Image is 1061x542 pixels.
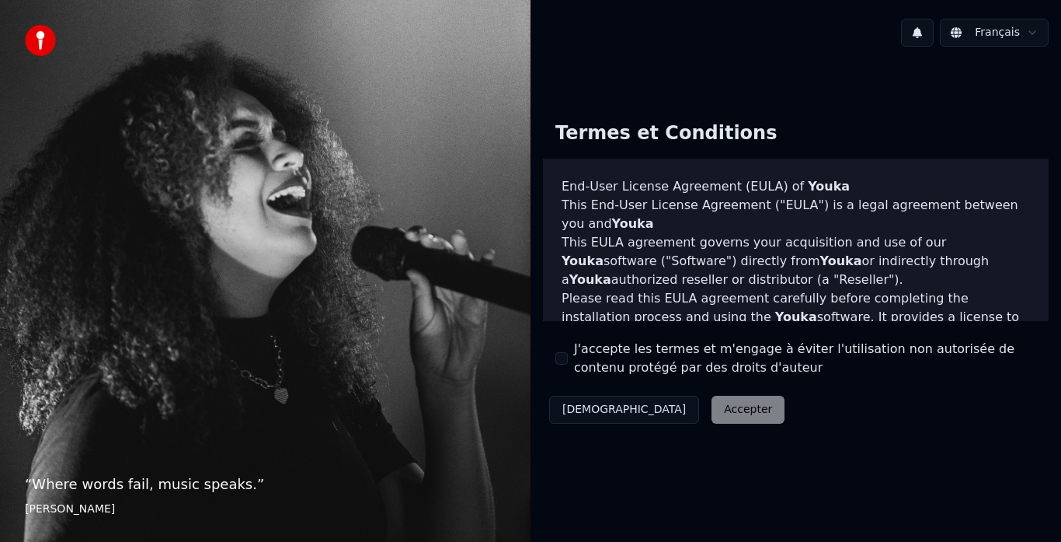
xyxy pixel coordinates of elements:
[562,196,1030,233] p: This End-User License Agreement ("EULA") is a legal agreement between you and
[775,309,817,324] span: Youka
[562,254,604,268] span: Youka
[612,216,654,231] span: Youka
[25,25,56,56] img: youka
[808,179,850,194] span: Youka
[25,502,506,517] footer: [PERSON_NAME]
[562,177,1030,196] h3: End-User License Agreement (EULA) of
[549,396,699,424] button: [DEMOGRAPHIC_DATA]
[562,233,1030,289] p: This EULA agreement governs your acquisition and use of our software ("Software") directly from o...
[543,109,789,159] div: Termes et Conditions
[574,340,1036,377] label: J'accepte les termes et m'engage à éviter l'utilisation non autorisée de contenu protégé par des ...
[25,474,506,495] p: “ Where words fail, music speaks. ”
[562,289,1030,364] p: Please read this EULA agreement carefully before completing the installation process and using th...
[820,254,862,268] span: Youka
[569,272,611,287] span: Youka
